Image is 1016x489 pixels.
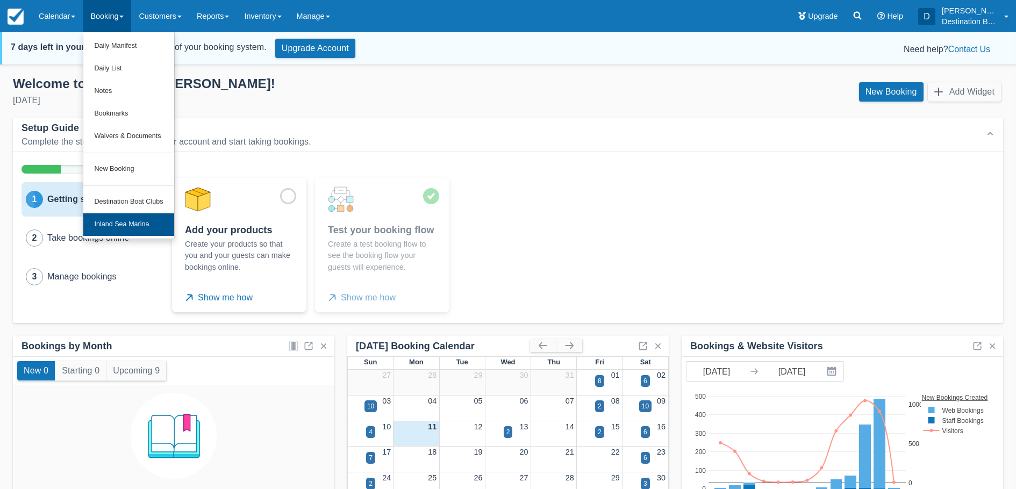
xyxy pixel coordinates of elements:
[22,182,151,217] button: 1Getting started
[474,397,482,405] a: 05
[83,103,174,125] a: Bookmarks
[83,191,174,213] a: Destination Boat Clubs
[382,473,391,482] a: 24
[611,397,620,405] a: 08
[373,43,990,56] div: Need help?
[611,422,620,431] a: 15
[643,376,647,386] div: 6
[172,178,306,279] a: Add your productsCreate your products so that you and your guests can make bookings online.
[11,42,105,52] strong: 7 days left in your trial.
[83,158,174,181] a: New Booking
[595,358,604,366] span: Fri
[762,362,822,381] input: End Date
[877,12,885,20] i: Help
[506,427,510,437] div: 2
[547,358,560,366] span: Thu
[185,224,294,236] div: Add your products
[367,401,374,411] div: 10
[22,221,151,255] button: 2Take bookings online
[22,136,419,147] div: Complete the steps below to set up your account and start taking bookings.
[83,57,174,80] a: Daily List
[364,358,377,366] span: Sun
[686,362,747,381] input: Start Date
[657,473,666,482] a: 30
[8,9,24,25] img: checkfront-main-nav-mini-logo.png
[657,448,666,456] a: 23
[566,473,574,482] a: 28
[566,448,574,456] a: 21
[382,397,391,405] a: 03
[106,361,166,380] button: Upcoming 9
[26,229,43,247] div: 2
[369,427,373,437] div: 4
[598,401,602,411] div: 2
[17,361,55,380] button: New 0
[13,94,499,107] div: [DATE]
[520,422,528,431] a: 13
[26,191,43,208] div: 1
[428,473,437,482] a: 25
[942,5,998,16] p: [PERSON_NAME]
[428,371,437,379] a: 28
[657,397,666,405] a: 09
[26,268,43,285] div: 3
[808,12,838,20] span: Upgrade
[611,448,620,456] a: 22
[611,473,620,482] a: 29
[382,371,391,379] a: 27
[500,358,515,366] span: Wed
[520,473,528,482] a: 27
[382,422,391,431] a: 10
[83,80,174,103] a: Notes
[409,358,424,366] span: Mon
[369,453,373,463] div: 7
[474,422,482,431] a: 12
[566,397,574,405] a: 07
[474,448,482,456] a: 19
[428,422,437,431] a: 11
[13,76,499,92] div: Welcome to Checkfront , [PERSON_NAME] !
[474,371,482,379] a: 29
[520,448,528,456] a: 20
[22,260,151,294] button: 3Manage bookings
[922,394,988,401] text: New Bookings Created
[456,358,468,366] span: Tue
[428,397,437,405] a: 04
[474,473,482,482] a: 26
[642,401,649,411] div: 10
[643,427,647,437] div: 6
[611,371,620,379] a: 01
[657,422,666,431] a: 16
[83,35,174,57] a: Daily Manifest
[11,41,267,54] div: Get the most out of your booking system.
[131,393,217,479] img: booking.png
[598,427,602,437] div: 2
[428,448,437,456] a: 18
[690,340,823,353] div: Bookings & Website Visitors
[83,32,174,239] ul: Booking
[643,453,647,463] div: 6
[928,82,1001,102] button: Add Widget
[657,371,666,379] a: 02
[520,371,528,379] a: 30
[83,125,174,148] a: Waivers & Documents
[83,213,174,236] a: Inland Sea Marina
[859,82,924,102] a: New Booking
[22,340,112,353] div: Bookings by Month
[566,422,574,431] a: 14
[185,288,257,307] button: Show me how
[948,43,990,56] button: Contact Us
[822,362,843,381] button: Interact with the calendar and add the check-in date for your trip.
[382,448,391,456] a: 17
[185,239,294,274] p: Create your products so that you and your guests can make bookings online.
[356,340,530,353] div: [DATE] Booking Calendar
[942,16,998,27] p: Destination Boat Clubs Carolina's - Inland Sea Marina D11
[918,8,935,25] div: D
[520,397,528,405] a: 06
[22,122,79,134] div: Setup Guide
[183,288,253,307] span: Show me how
[887,12,903,20] span: Help
[275,39,355,58] a: Upgrade Account
[598,376,602,386] div: 8
[566,371,574,379] a: 31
